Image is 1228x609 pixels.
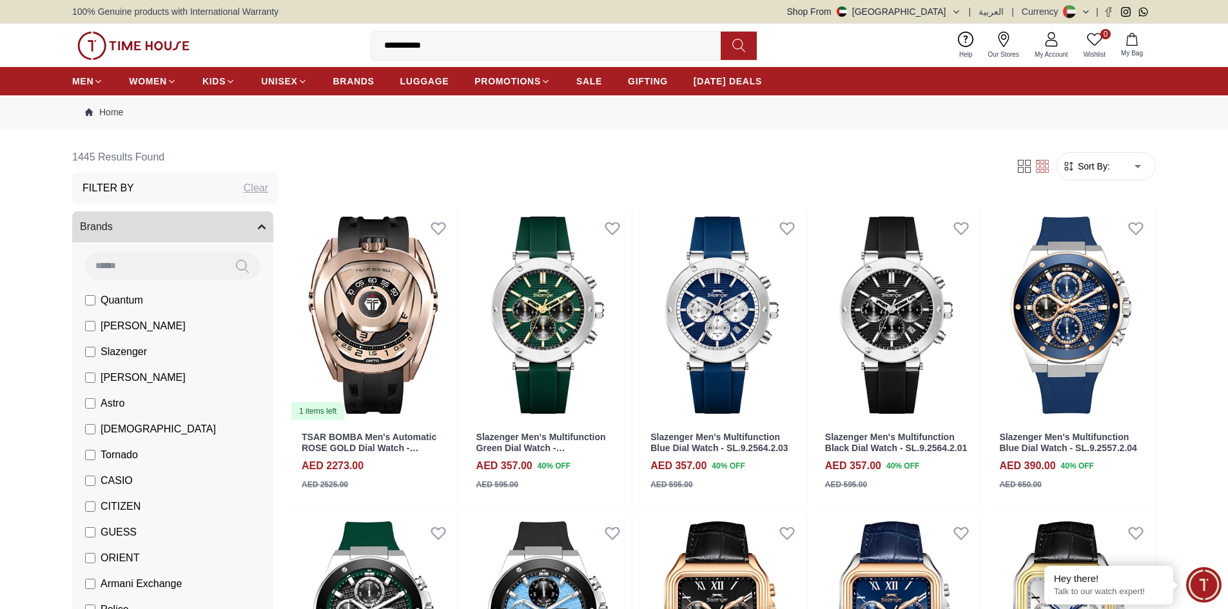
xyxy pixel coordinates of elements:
[1113,30,1151,61] button: My Bag
[1011,5,1014,18] span: |
[80,219,113,235] span: Brands
[825,458,881,474] h4: AED 357.00
[1078,50,1111,59] span: Wishlist
[650,458,707,474] h4: AED 357.00
[101,396,124,411] span: Astro
[825,479,867,490] div: AED 595.00
[129,70,177,93] a: WOMEN
[999,458,1055,474] h4: AED 390.00
[1116,48,1148,58] span: My Bag
[628,75,668,88] span: GIFTING
[474,70,551,93] a: PROMOTIONS
[83,180,134,196] h3: Filter By
[954,50,978,59] span: Help
[85,398,95,409] input: Astro
[72,75,93,88] span: MEN
[101,550,139,566] span: ORIENT
[1061,460,1094,472] span: 40 % OFF
[1096,5,1098,18] span: |
[825,432,967,453] a: Slazenger Men's Multifunction Black Dial Watch - SL.9.2564.2.01
[77,32,190,60] img: ...
[474,75,541,88] span: PROMOTIONS
[886,460,919,472] span: 40 % OFF
[576,75,602,88] span: SALE
[538,460,570,472] span: 40 % OFF
[463,209,632,421] img: Slazenger Men's Multifunction Green Dial Watch - SL.9.2564.2.05
[202,75,226,88] span: KIDS
[951,29,980,62] a: Help
[837,6,847,17] img: United Arab Emirates
[999,432,1136,453] a: Slazenger Men's Multifunction Blue Dial Watch - SL.9.2557.2.04
[85,347,95,357] input: Slazenger
[101,421,216,437] span: [DEMOGRAPHIC_DATA]
[400,75,449,88] span: LUGGAGE
[129,75,167,88] span: WOMEN
[476,432,606,464] a: Slazenger Men's Multifunction Green Dial Watch - SL.9.2564.2.05
[101,370,186,385] span: [PERSON_NAME]
[85,295,95,305] input: Quantum
[787,5,961,18] button: Shop From[GEOGRAPHIC_DATA]
[986,209,1155,421] img: Slazenger Men's Multifunction Blue Dial Watch - SL.9.2557.2.04
[85,553,95,563] input: ORIENT
[694,70,762,93] a: [DATE] DEALS
[333,75,375,88] span: BRANDS
[202,70,235,93] a: KIDS
[576,70,602,93] a: SALE
[101,576,182,592] span: Armani Exchange
[85,450,95,460] input: Tornado
[302,432,436,464] a: TSAR BOMBA Men's Automatic ROSE GOLD Dial Watch - TB8213ASET-07
[650,479,692,490] div: AED 595.00
[1121,7,1131,17] a: Instagram
[72,70,103,93] a: MEN
[983,50,1024,59] span: Our Stores
[979,5,1004,18] button: العربية
[400,70,449,93] a: LUGGAGE
[1062,160,1110,173] button: Sort By:
[289,209,458,421] img: TSAR BOMBA Men's Automatic ROSE GOLD Dial Watch - TB8213ASET-07
[980,29,1027,62] a: Our Stores
[476,458,532,474] h4: AED 357.00
[85,321,95,331] input: [PERSON_NAME]
[476,479,518,490] div: AED 595.00
[1104,7,1113,17] a: Facebook
[291,402,344,420] div: 1 items left
[1075,160,1110,173] span: Sort By:
[85,476,95,486] input: CASIO
[1054,572,1164,585] div: Hey there!
[712,460,745,472] span: 40 % OFF
[85,501,95,512] input: CITIZEN
[85,372,95,383] input: [PERSON_NAME]
[101,293,143,308] span: Quantum
[72,95,1156,129] nav: Breadcrumb
[72,5,278,18] span: 100% Genuine products with International Warranty
[244,180,268,196] div: Clear
[101,525,137,540] span: GUESS
[72,211,273,242] button: Brands
[85,424,95,434] input: [DEMOGRAPHIC_DATA]
[812,209,981,421] img: Slazenger Men's Multifunction Black Dial Watch - SL.9.2564.2.01
[85,579,95,589] input: Armani Exchange
[1138,7,1148,17] a: Whatsapp
[1186,567,1222,603] div: Chat Widget
[261,70,307,93] a: UNISEX
[1100,29,1111,39] span: 0
[1076,29,1113,62] a: 0Wishlist
[638,209,806,421] img: Slazenger Men's Multifunction Blue Dial Watch - SL.9.2564.2.03
[650,432,788,453] a: Slazenger Men's Multifunction Blue Dial Watch - SL.9.2564.2.03
[289,209,458,421] a: TSAR BOMBA Men's Automatic ROSE GOLD Dial Watch - TB8213ASET-071 items left
[999,479,1041,490] div: AED 650.00
[72,142,278,173] h6: 1445 Results Found
[1054,586,1164,597] p: Talk to our watch expert!
[85,106,123,119] a: Home
[101,499,141,514] span: CITIZEN
[694,75,762,88] span: [DATE] DEALS
[101,318,186,334] span: [PERSON_NAME]
[101,447,138,463] span: Tornado
[628,70,668,93] a: GIFTING
[85,527,95,537] input: GUESS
